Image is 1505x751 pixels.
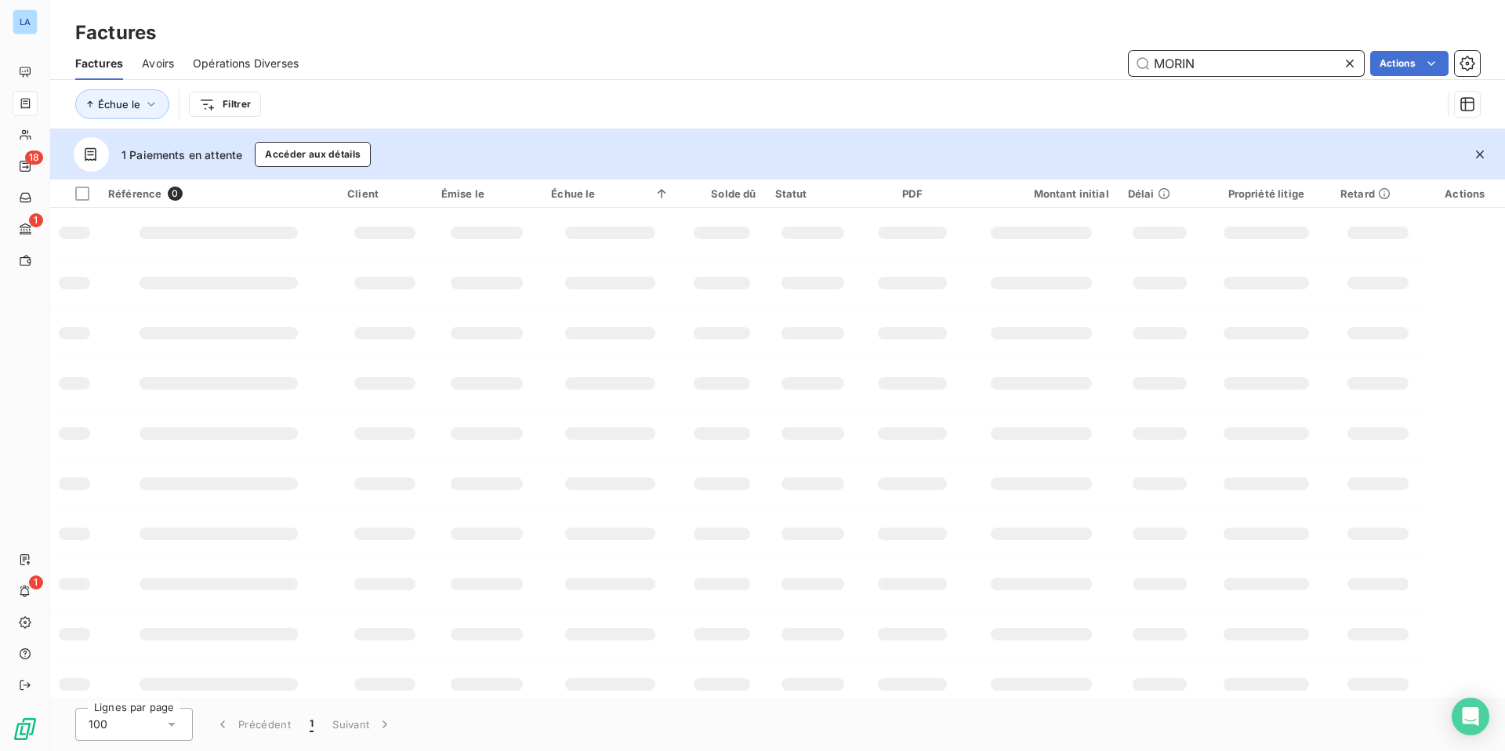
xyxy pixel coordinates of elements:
button: Actions [1370,51,1449,76]
div: Émise le [441,187,533,200]
div: Propriété litige [1211,187,1322,200]
span: 1 [29,575,43,590]
span: Référence [108,187,161,200]
div: Actions [1434,187,1496,200]
div: Solde dû [688,187,756,200]
span: 1 [29,213,43,227]
div: Client [347,187,422,200]
button: 1 [300,708,323,741]
div: Échue le [551,187,669,200]
div: Délai [1128,187,1192,200]
button: Suivant [323,708,402,741]
span: 1 [310,717,314,732]
span: Avoirs [142,56,174,71]
span: 18 [25,151,43,165]
h3: Factures [75,19,156,47]
div: PDF [870,187,956,200]
span: Échue le [98,98,140,111]
input: Rechercher [1129,51,1364,76]
div: Open Intercom Messenger [1452,698,1489,735]
div: Montant initial [974,187,1108,200]
span: Opérations Diverses [193,56,299,71]
span: 0 [168,187,182,201]
div: Statut [775,187,851,200]
img: Logo LeanPay [13,717,38,742]
button: Accéder aux détails [255,142,371,167]
span: Factures [75,56,123,71]
div: LA [13,9,38,34]
span: 100 [89,717,107,732]
button: Échue le [75,89,169,119]
button: Précédent [205,708,300,741]
span: 1 Paiements en attente [121,147,242,163]
button: Filtrer [189,92,261,117]
div: Retard [1340,187,1416,200]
